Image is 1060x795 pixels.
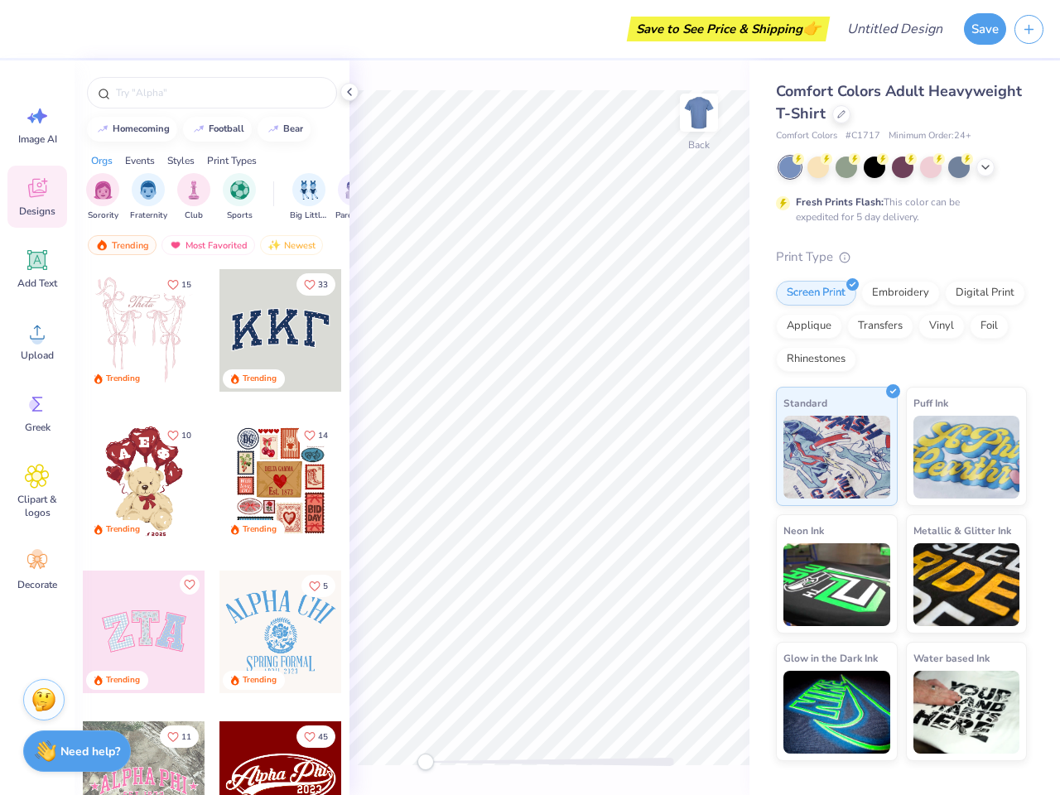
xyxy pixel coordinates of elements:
[243,674,277,687] div: Trending
[796,195,884,209] strong: Fresh Prints Flash:
[86,173,119,222] div: filter for Sorority
[130,173,167,222] div: filter for Fraternity
[783,416,890,499] img: Standard
[318,431,328,440] span: 14
[776,314,842,339] div: Applique
[25,421,51,434] span: Greek
[192,124,205,134] img: trend_line.gif
[682,96,715,129] img: Back
[290,210,328,222] span: Big Little Reveal
[913,522,1011,539] span: Metallic & Glitter Ink
[318,281,328,289] span: 33
[21,349,54,362] span: Upload
[17,277,57,290] span: Add Text
[243,373,277,385] div: Trending
[913,416,1020,499] img: Puff Ink
[106,373,140,385] div: Trending
[87,117,177,142] button: homecoming
[776,129,837,143] span: Comfort Colors
[181,281,191,289] span: 15
[223,173,256,222] button: filter button
[283,124,303,133] div: bear
[177,173,210,222] div: filter for Club
[290,173,328,222] div: filter for Big Little Reveal
[913,649,990,667] span: Water based Ink
[17,578,57,591] span: Decorate
[296,725,335,748] button: Like
[177,173,210,222] button: filter button
[776,281,856,306] div: Screen Print
[207,153,257,168] div: Print Types
[802,18,821,38] span: 👉
[783,543,890,626] img: Neon Ink
[300,181,318,200] img: Big Little Reveal Image
[945,281,1025,306] div: Digital Print
[846,129,880,143] span: # C1717
[889,129,971,143] span: Minimum Order: 24 +
[96,124,109,134] img: trend_line.gif
[95,239,108,251] img: trending.gif
[230,181,249,200] img: Sports Image
[18,132,57,146] span: Image AI
[167,153,195,168] div: Styles
[185,181,203,200] img: Club Image
[861,281,940,306] div: Embroidery
[783,394,827,412] span: Standard
[417,754,434,770] div: Accessibility label
[113,124,170,133] div: homecoming
[258,117,311,142] button: bear
[125,153,155,168] div: Events
[776,81,1022,123] span: Comfort Colors Adult Heavyweight T-Shirt
[169,239,182,251] img: most_fav.gif
[296,424,335,446] button: Like
[970,314,1009,339] div: Foil
[345,181,364,200] img: Parent's Weekend Image
[267,124,280,134] img: trend_line.gif
[181,733,191,741] span: 11
[88,210,118,222] span: Sorority
[86,173,119,222] button: filter button
[10,493,65,519] span: Clipart & logos
[776,347,856,372] div: Rhinestones
[847,314,913,339] div: Transfers
[180,575,200,595] button: Like
[181,431,191,440] span: 10
[227,210,253,222] span: Sports
[913,671,1020,754] img: Water based Ink
[783,671,890,754] img: Glow in the Dark Ink
[185,210,203,222] span: Club
[783,649,878,667] span: Glow in the Dark Ink
[60,744,120,759] strong: Need help?
[913,543,1020,626] img: Metallic & Glitter Ink
[130,173,167,222] button: filter button
[94,181,113,200] img: Sorority Image
[114,84,326,101] input: Try "Alpha"
[918,314,965,339] div: Vinyl
[223,173,256,222] div: filter for Sports
[160,725,199,748] button: Like
[183,117,252,142] button: football
[260,235,323,255] div: Newest
[631,17,826,41] div: Save to See Price & Shipping
[323,582,328,590] span: 5
[88,235,157,255] div: Trending
[106,674,140,687] div: Trending
[161,235,255,255] div: Most Favorited
[243,523,277,536] div: Trending
[160,273,199,296] button: Like
[335,173,373,222] button: filter button
[19,205,55,218] span: Designs
[834,12,956,46] input: Untitled Design
[290,173,328,222] button: filter button
[139,181,157,200] img: Fraternity Image
[318,733,328,741] span: 45
[160,424,199,446] button: Like
[91,153,113,168] div: Orgs
[964,13,1006,45] button: Save
[296,273,335,296] button: Like
[335,210,373,222] span: Parent's Weekend
[796,195,1000,224] div: This color can be expedited for 5 day delivery.
[783,522,824,539] span: Neon Ink
[301,575,335,597] button: Like
[267,239,281,251] img: newest.gif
